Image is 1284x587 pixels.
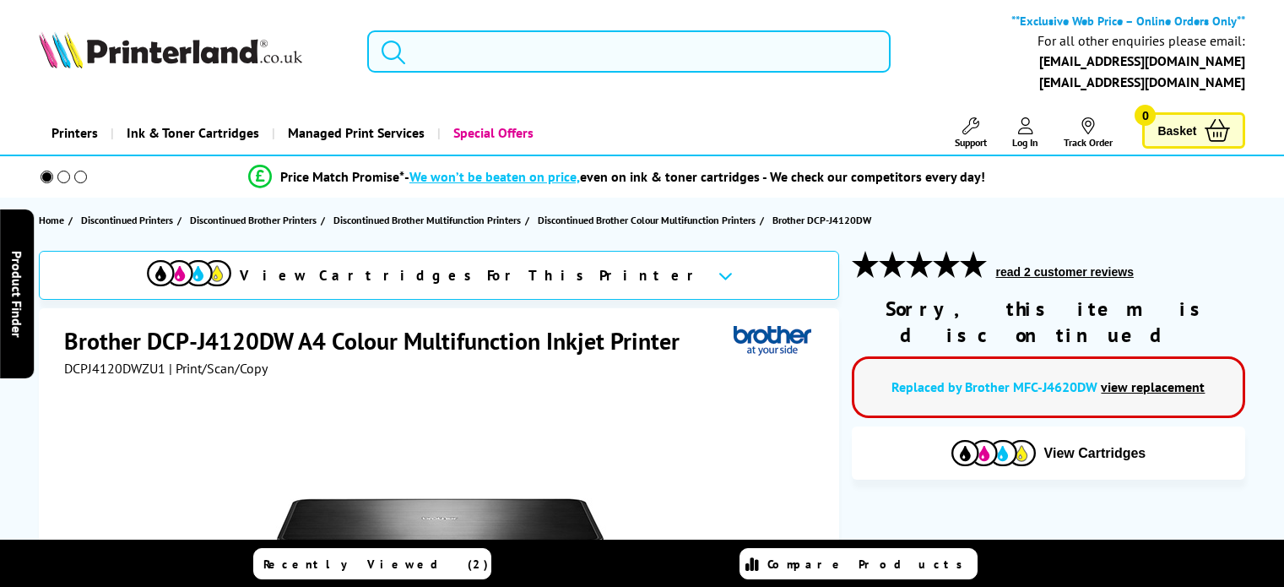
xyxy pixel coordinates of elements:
span: Discontinued Brother Multifunction Printers [333,211,521,229]
a: Printers [39,111,111,155]
span: Product Finder [8,250,25,337]
span: Ink & Toner Cartridges [127,111,259,155]
a: Support [955,117,987,149]
img: Cartridges [951,440,1036,466]
a: Printerland Logo [39,31,346,72]
a: Brother DCP-J4120DW [772,211,875,229]
img: cmyk-icon.svg [147,260,231,286]
span: 0 [1135,105,1156,126]
a: Discontinued Brother Multifunction Printers [333,211,525,229]
span: Price Match Promise* [280,168,404,185]
a: Replaced by Brother MFC-J4620DW [891,378,1097,395]
span: Discontinued Brother Printers [190,211,317,229]
a: [EMAIL_ADDRESS][DOMAIN_NAME] [1039,73,1245,90]
a: Home [39,211,68,229]
a: Recently Viewed (2) [253,548,491,579]
a: Discontinued Brother Colour Multifunction Printers [538,211,760,229]
img: Brother [734,325,811,356]
a: Discontinued Brother Printers [190,211,321,229]
a: view replacement [1101,378,1205,395]
span: Brother DCP-J4120DW [772,211,871,229]
a: [EMAIL_ADDRESS][DOMAIN_NAME] [1039,52,1245,69]
div: Sorry, this item is discontinued [852,296,1246,348]
a: Ink & Toner Cartridges [111,111,272,155]
a: Track Order [1064,117,1113,149]
h1: Brother DCP-J4120DW A4 Colour Multifunction Inkjet Printer [64,325,696,356]
span: Discontinued Brother Colour Multifunction Printers [538,211,756,229]
span: View Cartridges [1044,446,1146,461]
span: We won’t be beaten on price, [409,168,580,185]
span: | Print/Scan/Copy [169,360,268,377]
span: Discontinued Printers [81,211,173,229]
span: Recently Viewed (2) [263,557,489,572]
button: View Cartridges [864,439,1233,467]
button: read 2 customer reviews [991,264,1139,280]
a: Log In [1012,117,1038,149]
b: **Exclusive Web Price – Online Orders Only** [1011,13,1245,29]
span: Compare Products [767,557,972,572]
a: Managed Print Services [272,111,437,155]
a: Compare Products [740,548,978,579]
div: - even on ink & toner cartridges - We check our competitors every day! [404,168,985,185]
a: Basket 0 [1142,112,1245,149]
a: Discontinued Printers [81,211,177,229]
span: Home [39,211,64,229]
span: Support [955,136,987,149]
span: Basket [1157,119,1196,142]
span: Log In [1012,136,1038,149]
span: View Cartridges For This Printer [240,266,704,285]
li: modal_Promise [8,162,1225,192]
a: Special Offers [437,111,546,155]
div: For all other enquiries please email: [1037,33,1245,49]
span: DCPJ4120DWZU1 [64,360,165,377]
img: Printerland Logo [39,31,302,68]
